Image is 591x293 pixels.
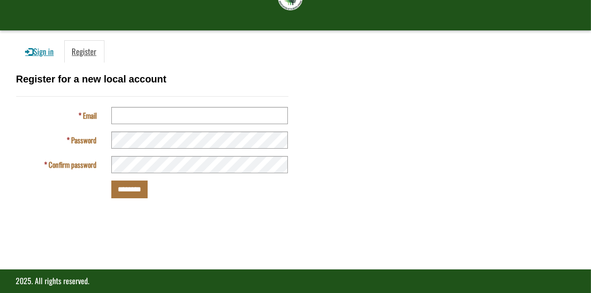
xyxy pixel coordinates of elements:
[32,275,90,287] span: . All rights reserved.
[71,134,97,145] span: Password
[16,275,575,287] p: 2025
[16,74,167,84] span: Register for a new local account
[64,40,104,63] a: Register
[49,159,97,170] span: Confirm password
[18,40,62,63] a: Sign in
[83,110,97,121] span: Email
